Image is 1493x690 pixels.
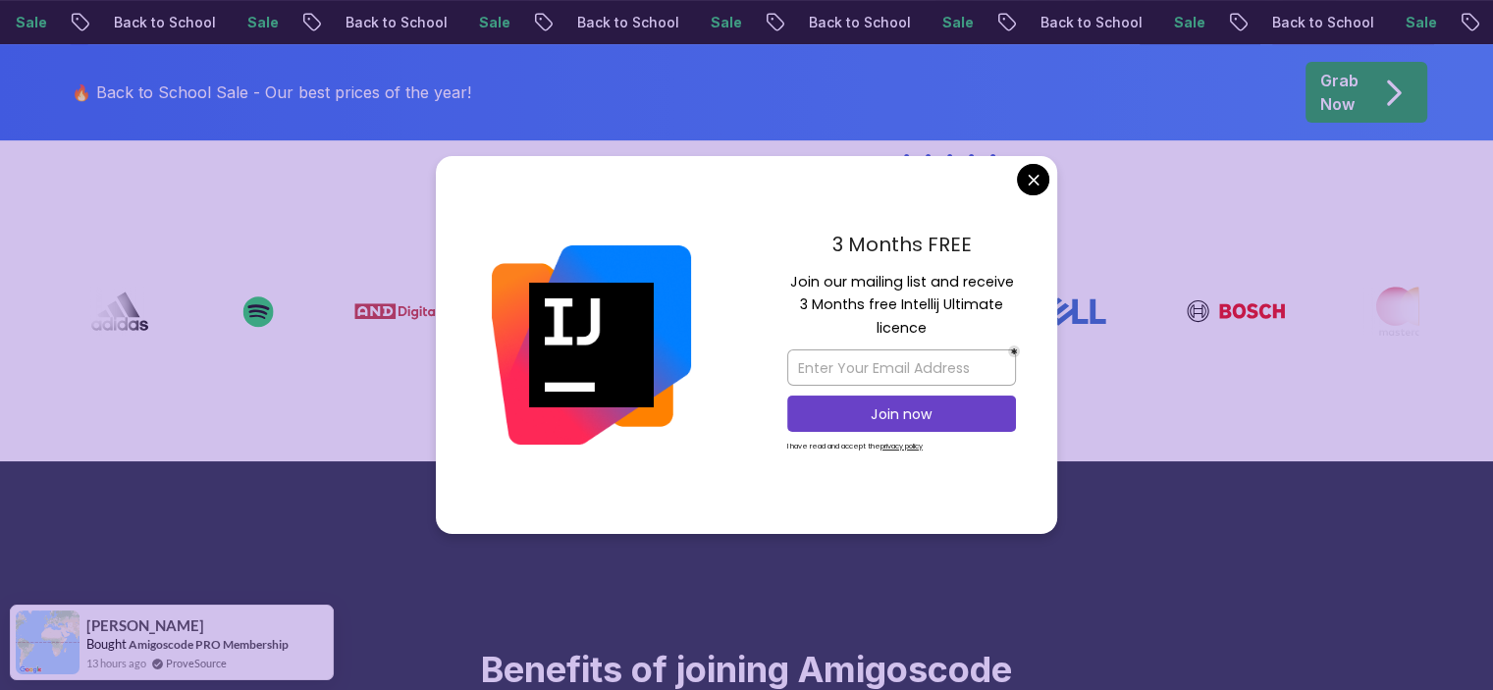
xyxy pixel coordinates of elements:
[1339,13,1472,32] p: Back to School
[72,80,471,104] p: 🔥 Back to School Sale - Our best prices of the year!
[1107,13,1241,32] p: Back to School
[777,13,840,32] p: Sale
[412,13,546,32] p: Back to School
[1009,13,1072,32] p: Sale
[82,13,145,32] p: Sale
[876,13,1009,32] p: Back to School
[86,617,204,634] span: [PERSON_NAME]
[644,13,777,32] p: Back to School
[16,610,80,674] img: provesource social proof notification image
[166,655,227,671] a: ProveSource
[86,636,127,652] span: Bought
[546,13,609,32] p: Sale
[76,243,1418,267] p: Our Students Work in Top Companies
[60,650,1434,689] h2: Benefits of joining Amigoscode
[181,13,314,32] p: Back to School
[1241,13,1304,32] p: Sale
[314,13,377,32] p: Sale
[86,655,146,671] span: 13 hours ago
[1320,69,1359,116] p: Grab Now
[129,637,289,652] a: Amigoscode PRO Membership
